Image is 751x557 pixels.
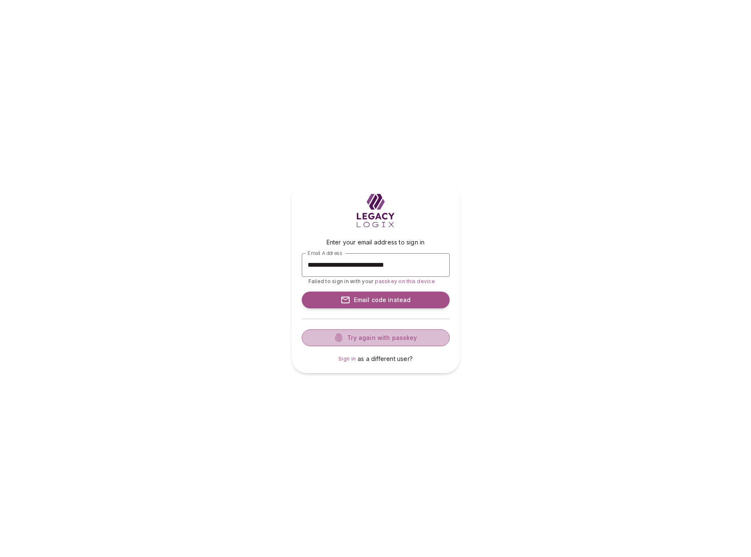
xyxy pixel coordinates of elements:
[308,278,374,284] span: Failed to sign in with your
[308,250,342,256] span: Email Address
[358,355,413,362] span: as a different user?
[350,296,411,304] span: Email code instead
[344,334,417,342] span: Try again with passkey
[338,355,356,363] a: Sign in
[373,278,435,284] span: passkey on this device
[338,355,356,362] span: Sign in
[327,239,425,246] span: Enter your email address to sign in
[302,329,450,346] button: Try again with passkey
[302,292,450,308] button: Email code instead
